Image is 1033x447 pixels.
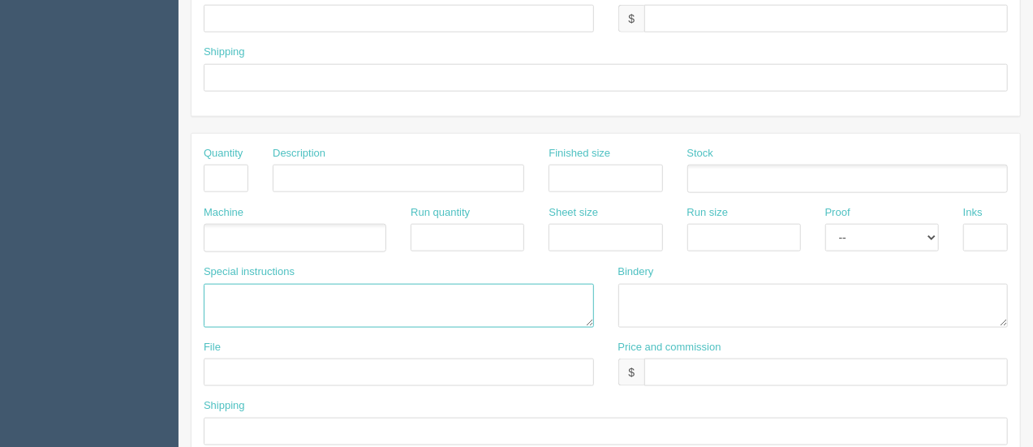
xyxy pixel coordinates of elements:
[204,264,295,280] label: Special instructions
[549,205,598,221] label: Sheet size
[411,205,470,221] label: Run quantity
[618,359,645,386] div: $
[963,205,983,221] label: Inks
[687,146,714,161] label: Stock
[549,146,610,161] label: Finished size
[618,264,654,280] label: Bindery
[204,146,243,161] label: Quantity
[204,398,245,414] label: Shipping
[825,205,850,221] label: Proof
[618,340,721,355] label: Price and commission
[687,205,729,221] label: Run size
[204,340,221,355] label: File
[204,45,245,60] label: Shipping
[273,146,325,161] label: Description
[204,205,243,221] label: Machine
[618,5,645,32] div: $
